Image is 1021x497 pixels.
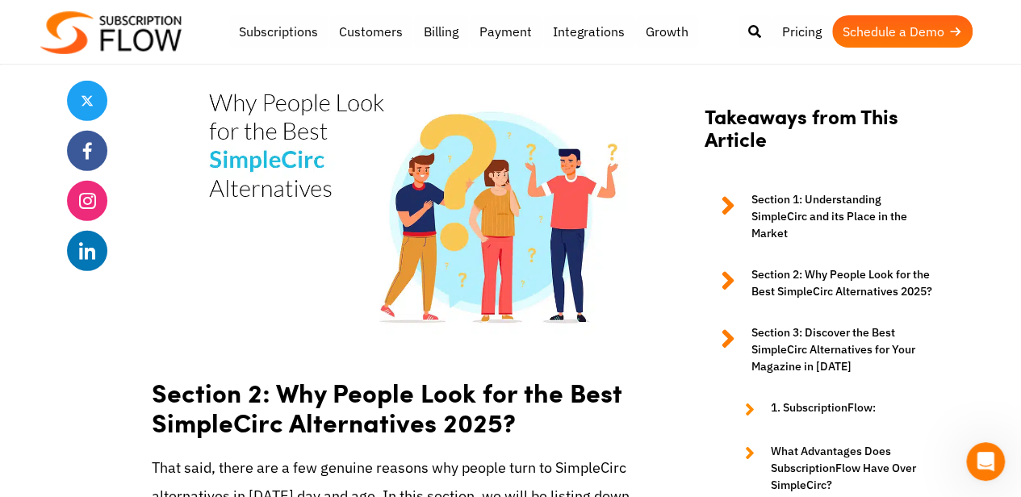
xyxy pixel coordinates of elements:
[152,15,640,340] img: Why People Look for the Best SimpleCirc Alternatives 2024?
[40,11,182,54] img: Subscriptionflow
[705,191,939,242] a: Section 1: Understanding SimpleCirc and its Place in the Market
[228,15,328,48] a: Subscriptions
[832,15,973,48] a: Schedule a Demo
[152,361,640,442] h2: Section 2: Why People Look for the Best SimpleCirc Alternatives 2025?
[729,399,939,419] a: 1. SubscriptionFlow:
[635,15,699,48] a: Growth
[413,15,469,48] a: Billing
[772,15,832,48] a: Pricing
[729,443,939,494] a: What Advantages Does SubscriptionFlow Have Over SimpleCirc?
[469,15,542,48] a: Payment
[966,442,1005,481] iframe: Intercom live chat
[705,324,939,375] a: Section 3: Discover the Best SimpleCirc Alternatives for Your Magazine in [DATE]
[542,15,635,48] a: Integrations
[705,266,939,300] a: Section 2: Why People Look for the Best SimpleCirc Alternatives 2025?
[328,15,413,48] a: Customers
[705,104,939,167] h2: Takeaways from This Article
